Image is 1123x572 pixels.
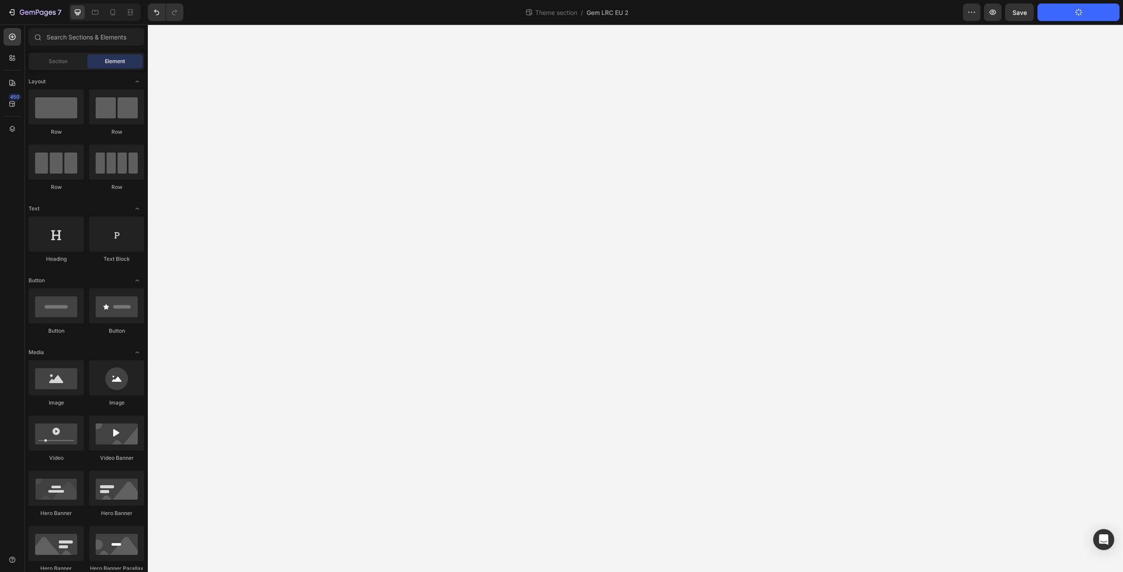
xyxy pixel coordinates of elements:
div: Video [29,454,84,462]
span: Media [29,348,44,356]
div: Text Block [89,255,144,263]
span: Element [105,57,125,65]
div: Open Intercom Messenger [1093,529,1114,550]
div: Hero Banner [29,509,84,517]
span: Toggle open [130,75,144,89]
span: Toggle open [130,202,144,216]
div: Row [29,128,84,136]
div: Row [29,183,84,191]
div: Undo/Redo [148,4,183,21]
span: Theme section [533,8,579,17]
div: Row [89,183,144,191]
div: Row [89,128,144,136]
div: Video Banner [89,454,144,462]
iframe: Design area [148,25,1123,572]
div: Button [89,327,144,335]
div: Image [29,399,84,407]
span: Save [1012,9,1027,16]
div: Button [29,327,84,335]
span: Text [29,205,39,213]
button: Save [1005,4,1034,21]
div: 450 [8,93,21,100]
span: Toggle open [130,345,144,359]
div: Heading [29,255,84,263]
div: Hero Banner [89,509,144,517]
button: 7 [4,4,65,21]
span: / [581,8,583,17]
input: Search Sections & Elements [29,28,144,46]
div: Image [89,399,144,407]
span: Layout [29,78,46,85]
span: Gem LRC EU 2 [587,8,629,17]
p: 7 [57,7,61,18]
span: Section [49,57,68,65]
span: Button [29,277,45,284]
span: Toggle open [130,274,144,288]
